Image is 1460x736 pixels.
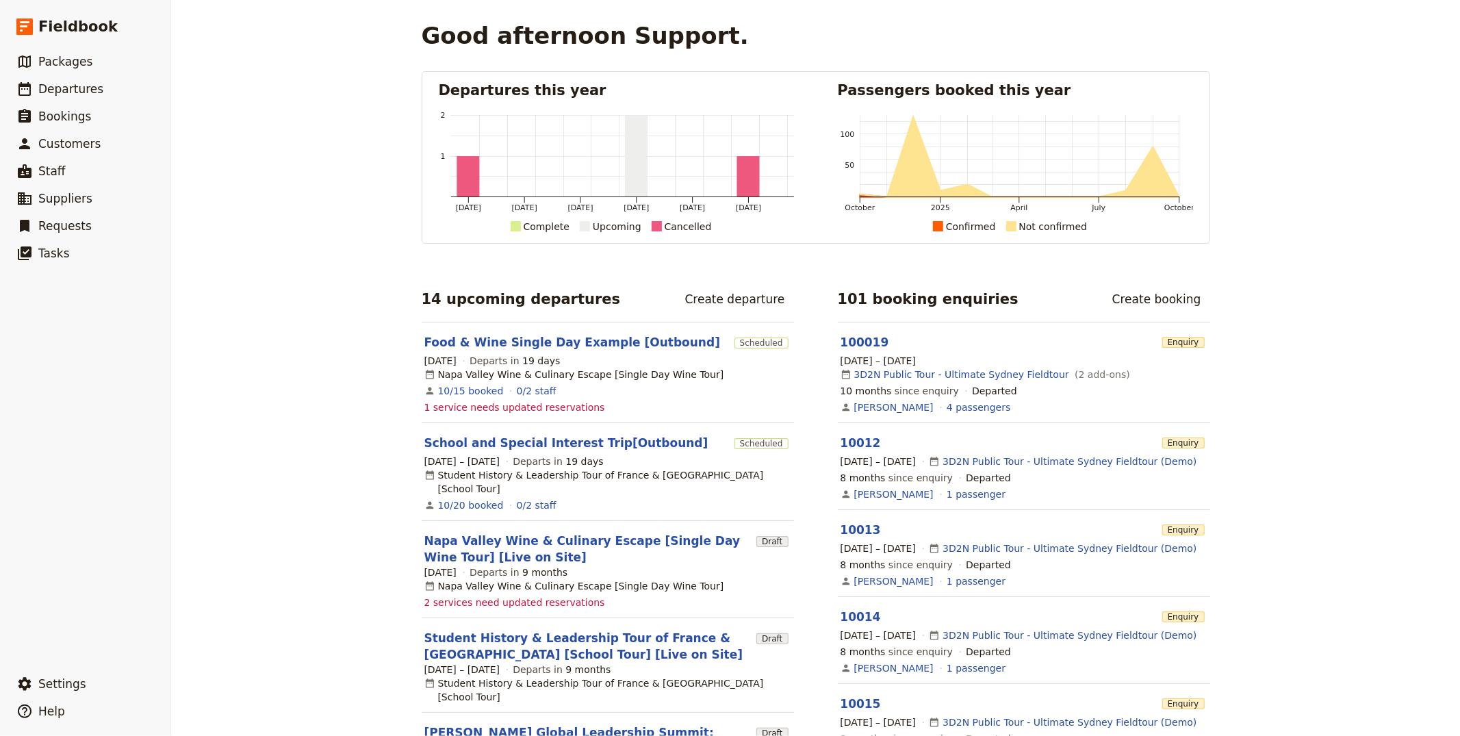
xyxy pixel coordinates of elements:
span: Departs in [470,354,560,368]
a: 10013 [841,523,881,537]
div: Not confirmed [1019,218,1088,235]
h1: Good afternoon Support. [422,22,749,49]
a: 0/2 staff [517,498,556,512]
span: Requests [38,219,92,233]
h2: 14 upcoming departures [422,289,621,309]
a: View the bookings for this departure [438,498,504,512]
a: 10015 [841,697,881,711]
div: Cancelled [665,218,712,235]
a: School and Special Interest Trip[Outbound] [424,435,708,451]
a: 3D2N Public Tour - Ultimate Sydney Fieldtour (Demo) [943,542,1196,555]
tspan: 100 [840,130,854,139]
span: Enquiry [1162,524,1205,535]
span: 2 services need updated reservations [424,596,605,609]
span: 8 months [841,559,886,570]
tspan: [DATE] [567,203,593,212]
a: 10014 [841,610,881,624]
tspan: 50 [845,162,854,170]
span: Enquiry [1162,437,1205,448]
tspan: July [1091,203,1105,212]
span: Settings [38,677,86,691]
a: View the passengers for this booking [947,401,1010,414]
span: 8 months [841,646,886,657]
div: Confirmed [946,218,996,235]
a: Student History & Leadership Tour of France & [GEOGRAPHIC_DATA] [School Tour] [Live on Site] [424,630,752,663]
span: Enquiry [1162,698,1205,709]
a: [PERSON_NAME] [854,401,934,414]
tspan: 2025 [931,203,950,212]
span: Departures [38,82,103,96]
span: 19 days [522,355,560,366]
tspan: [DATE] [680,203,705,212]
span: Tasks [38,246,70,260]
div: Upcoming [593,218,641,235]
a: 0/2 staff [517,384,556,398]
a: Create booking [1103,288,1210,311]
tspan: October [845,203,875,212]
tspan: [DATE] [736,203,761,212]
span: [DATE] – [DATE] [841,354,917,368]
a: [PERSON_NAME] [854,574,934,588]
h2: Departures this year [439,80,794,101]
span: Customers [38,137,101,151]
span: [DATE] – [DATE] [841,629,917,642]
div: Complete [524,218,569,235]
a: Napa Valley Wine & Culinary Escape [Single Day Wine Tour] [Live on Site] [424,533,752,566]
div: Departed [966,471,1011,485]
a: View the passengers for this booking [947,661,1006,675]
a: Create departure [676,288,794,311]
span: Departs in [470,566,567,579]
div: Departed [966,558,1011,572]
div: Napa Valley Wine & Culinary Escape [Single Day Wine Tour] [424,579,724,593]
tspan: [DATE] [511,203,537,212]
span: 8 months [841,472,886,483]
span: [DATE] – [DATE] [424,663,500,676]
span: Help [38,705,65,718]
a: 3D2N Public Tour - Ultimate Sydney Fieldtour (Demo) [943,629,1196,642]
span: Enquiry [1162,337,1205,348]
tspan: April [1010,203,1027,212]
a: 10012 [841,436,881,450]
span: 1 service needs updated reservations [424,401,605,414]
a: [PERSON_NAME] [854,487,934,501]
span: Scheduled [734,438,789,449]
a: 3D2N Public Tour - Ultimate Sydney Fieldtour (Demo) [943,455,1196,468]
h2: Passengers booked this year [838,80,1193,101]
tspan: October [1164,203,1194,212]
span: since enquiry [841,558,953,572]
span: Draft [756,633,788,644]
a: 100019 [841,335,889,349]
span: Fieldbook [38,16,118,37]
a: 3D2N Public Tour - Ultimate Sydney Fieldtour (Demo) [943,715,1196,729]
tspan: 2 [440,111,445,120]
span: since enquiry [841,384,959,398]
span: Suppliers [38,192,92,205]
span: [DATE] – [DATE] [841,455,917,468]
span: Staff [38,164,66,178]
span: 19 days [565,456,603,467]
span: since enquiry [841,471,953,485]
tspan: 1 [440,152,445,161]
div: Student History & Leadership Tour of France & [GEOGRAPHIC_DATA] [School Tour] [424,468,791,496]
span: [DATE] – [DATE] [841,715,917,729]
span: 9 months [522,567,567,578]
div: Napa Valley Wine & Culinary Escape [Single Day Wine Tour] [424,368,724,381]
h2: 101 booking enquiries [838,289,1019,309]
div: Departed [972,384,1017,398]
span: Scheduled [734,338,789,348]
span: [DATE] [424,566,457,579]
tspan: [DATE] [455,203,481,212]
tspan: [DATE] [624,203,649,212]
span: since enquiry [841,645,953,659]
div: Student History & Leadership Tour of France & [GEOGRAPHIC_DATA] [School Tour] [424,676,791,704]
span: Departs in [513,455,603,468]
span: [DATE] [424,354,457,368]
span: [DATE] – [DATE] [424,455,500,468]
a: View the passengers for this booking [947,574,1006,588]
a: View the bookings for this departure [438,384,504,398]
a: View the passengers for this booking [947,487,1006,501]
span: Bookings [38,110,91,123]
a: 3D2N Public Tour - Ultimate Sydney Fieldtour [854,368,1069,381]
a: [PERSON_NAME] [854,661,934,675]
span: 10 months [841,385,892,396]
